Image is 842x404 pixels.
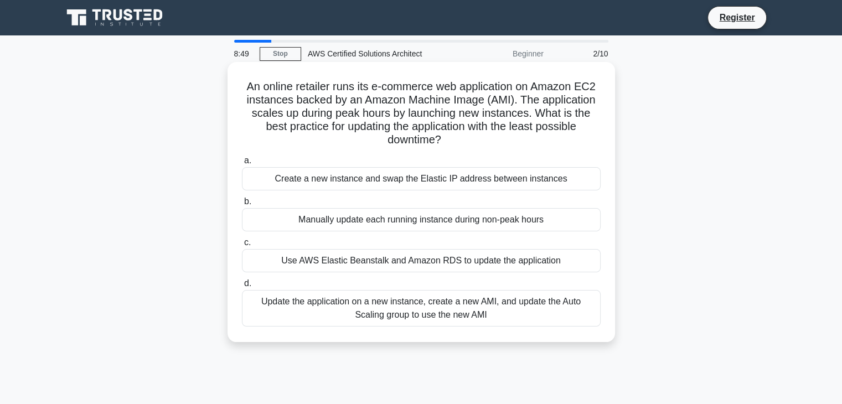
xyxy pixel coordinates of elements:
div: Use AWS Elastic Beanstalk and Amazon RDS to update the application [242,249,601,272]
div: Update the application on a new instance, create a new AMI, and update the Auto Scaling group to ... [242,290,601,327]
div: Create a new instance and swap the Elastic IP address between instances [242,167,601,190]
a: Stop [260,47,301,61]
h5: An online retailer runs its e-commerce web application on Amazon EC2 instances backed by an Amazo... [241,80,602,147]
div: Beginner [453,43,550,65]
span: c. [244,237,251,247]
span: b. [244,196,251,206]
a: Register [712,11,761,24]
div: 2/10 [550,43,615,65]
div: AWS Certified Solutions Architect [301,43,453,65]
span: a. [244,156,251,165]
span: d. [244,278,251,288]
div: 8:49 [228,43,260,65]
div: Manually update each running instance during non-peak hours [242,208,601,231]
